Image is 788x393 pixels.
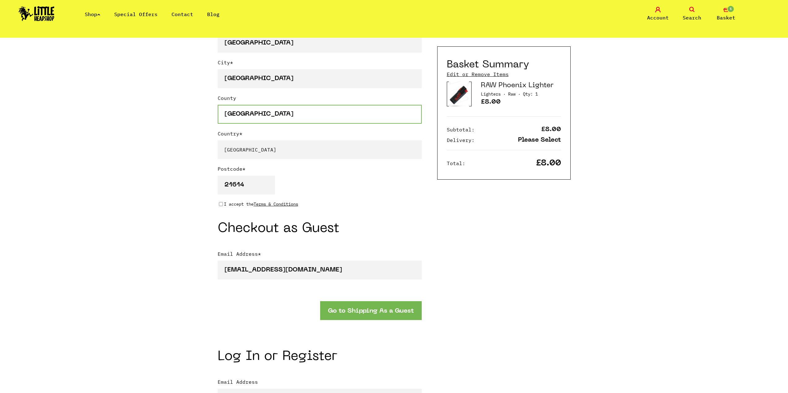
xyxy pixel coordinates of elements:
[541,126,561,133] p: £8.00
[218,105,422,124] input: County
[727,5,734,13] span: 1
[447,71,509,78] a: Edit or Remove Items
[481,99,561,107] p: £8.00
[207,11,220,17] a: Blog
[447,126,475,133] p: Subtotal:
[218,165,422,176] label: Postcode
[536,160,561,167] p: £8.00
[647,14,669,21] span: Account
[447,136,475,144] p: Delivery:
[218,378,422,389] label: Email Address
[447,160,465,167] p: Total:
[218,94,422,105] label: County
[19,6,54,21] img: Little Head Shop Logo
[218,176,275,194] input: Postcode
[218,261,422,280] input: Email Address
[508,91,520,97] span: Brand
[447,59,529,71] h2: Basket Summary
[481,82,554,89] a: RAW Phoenix Lighter
[218,250,422,261] label: Email Address
[218,351,422,363] h2: Log In or Register
[218,130,422,140] label: Country
[717,14,735,21] span: Basket
[172,11,193,17] a: Contact
[114,11,158,17] a: Special Offers
[218,59,422,69] label: City
[320,301,422,320] button: Go to Shipping As a Guest
[481,91,506,97] span: Category
[711,7,742,21] a: 1 Basket
[523,91,538,97] span: Quantity
[85,11,100,17] a: Shop
[518,137,561,143] p: Please Select
[683,14,701,21] span: Search
[224,201,298,207] p: I accept the
[254,201,298,207] a: Terms & Conditions
[677,7,707,21] a: Search
[218,69,422,88] input: City
[449,81,469,106] img: Product
[218,223,422,235] h2: Checkout as Guest
[218,34,422,53] input: Town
